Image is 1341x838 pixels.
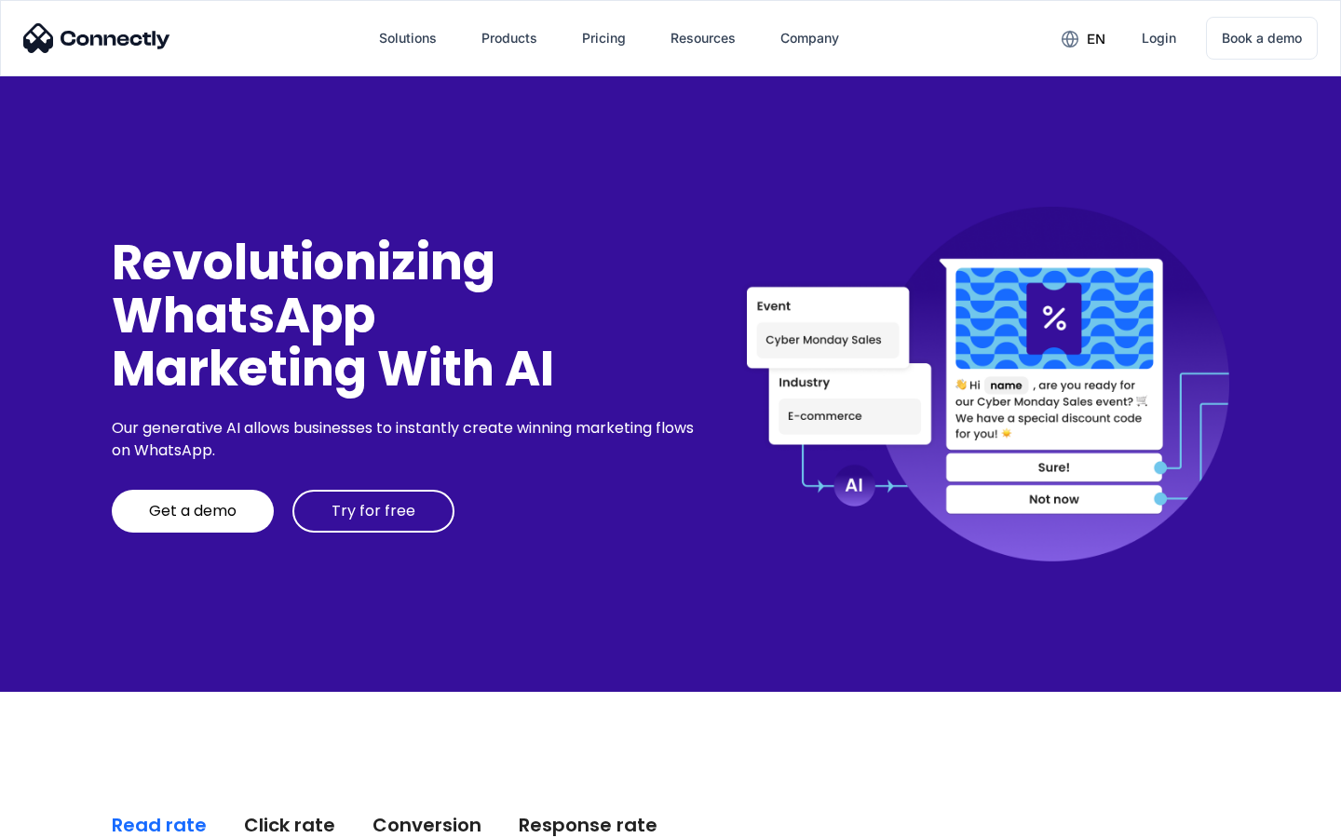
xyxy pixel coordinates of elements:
div: Response rate [519,812,657,838]
div: Get a demo [149,502,237,520]
div: en [1087,26,1105,52]
div: Company [780,25,839,51]
div: Read rate [112,812,207,838]
a: Get a demo [112,490,274,533]
div: Revolutionizing WhatsApp Marketing With AI [112,236,700,396]
div: Login [1142,25,1176,51]
div: Click rate [244,812,335,838]
a: Book a demo [1206,17,1318,60]
img: Connectly Logo [23,23,170,53]
a: Pricing [567,16,641,61]
div: Conversion [372,812,481,838]
div: Solutions [379,25,437,51]
div: Our generative AI allows businesses to instantly create winning marketing flows on WhatsApp. [112,417,700,462]
div: Resources [670,25,736,51]
div: Products [481,25,537,51]
a: Login [1127,16,1191,61]
div: Try for free [332,502,415,520]
a: Try for free [292,490,454,533]
div: Pricing [582,25,626,51]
